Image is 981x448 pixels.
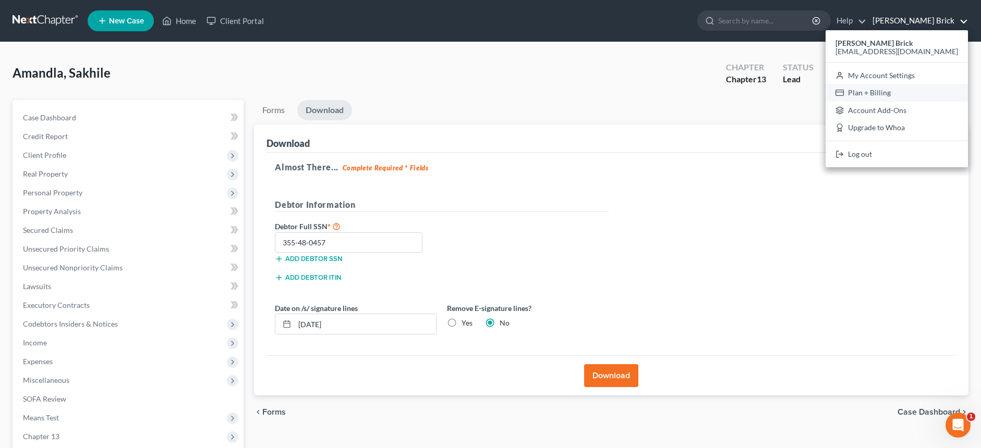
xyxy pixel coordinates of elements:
[835,47,958,56] span: [EMAIL_ADDRESS][DOMAIN_NAME]
[15,277,244,296] a: Lawsuits
[275,161,948,173] h5: Almost There...
[867,11,968,30] a: [PERSON_NAME] Brick
[23,244,109,253] span: Unsecured Priority Claims
[8,36,200,68] div: Patrick says…
[826,67,968,84] a: My Account Settings
[19,119,147,127] a: [EMAIL_ADDRESS][DOMAIN_NAME]
[179,337,196,354] button: Send a message…
[17,74,163,94] div: OK, the team typically replies in a few hours.
[275,303,358,314] label: Date on /s/ signature lines
[157,11,201,30] a: Home
[946,413,971,438] iframe: Intercom live chat
[9,319,200,337] textarea: Message…
[726,73,766,85] div: Chapter
[17,207,163,258] div: Hi again! Can you try downloading those documents one more time for me? It looks like you have on...
[898,408,960,416] span: Case Dashboard
[50,341,58,350] button: Upload attachment
[270,220,442,232] label: Debtor Full SSN
[23,151,66,159] span: Client Profile
[23,113,76,122] span: Case Dashboard
[267,137,310,150] div: Download
[23,132,68,141] span: Credit Report
[783,61,814,73] div: Status
[51,5,118,13] h1: [PERSON_NAME]
[826,84,968,102] a: Plan + Billing
[23,338,47,347] span: Income
[23,319,118,328] span: Codebtors Insiders & Notices
[16,341,25,350] button: Emoji picker
[15,202,244,221] a: Property Analysis
[45,146,103,153] b: [PERSON_NAME]
[7,4,27,24] button: go back
[297,100,352,120] a: Download
[447,303,609,314] label: Remove E-signature lines?
[8,201,200,283] div: Lindsey says…
[66,341,75,350] button: Start recording
[757,74,766,84] span: 13
[15,258,244,277] a: Unsecured Nonpriority Claims
[38,283,200,347] div: That is the case I tried to download -- when I first tried the download, I had 4 cases; got the o...
[262,408,286,416] span: Forms
[295,314,436,334] input: MM/DD/YYYY
[30,6,46,22] img: Profile image for Lindsey
[500,318,510,328] label: No
[8,283,200,348] div: Patrick says…
[201,11,269,30] a: Client Portal
[23,169,68,178] span: Real Property
[835,39,913,47] strong: [PERSON_NAME] Brick
[23,376,69,384] span: Miscellaneous
[23,226,73,234] span: Secured Claims
[254,100,293,120] a: Forms
[831,11,866,30] a: Help
[23,394,66,403] span: SOFA Review
[23,207,81,216] span: Property Analysis
[462,318,473,328] label: Yes
[31,144,42,155] img: Profile image for Lindsey
[23,282,51,291] span: Lawsuits
[17,173,163,193] div: Hi [PERSON_NAME]! I'll take a look at his for you now!
[254,408,300,416] button: chevron_left Forms
[726,61,766,73] div: Chapter
[51,13,104,23] p: Active 30m ago
[8,143,200,167] div: Lindsey says…
[13,65,111,80] span: Amandla, Sakhile
[15,390,244,408] a: SOFA Review
[15,296,244,315] a: Executory Contracts
[23,188,82,197] span: Personal Property
[15,108,244,127] a: Case Dashboard
[254,408,262,416] i: chevron_left
[163,4,183,24] button: Home
[826,30,968,167] div: [PERSON_NAME] Brick
[46,290,192,341] div: That is the case I tried to download -- when I first tried the download, I had 4 cases; got the o...
[275,273,341,282] button: Add debtor ITIN
[584,364,638,387] button: Download
[15,240,244,258] a: Unsecured Priority Claims
[8,167,171,200] div: Hi [PERSON_NAME]! I'll take a look at his for you now!
[17,108,163,128] div: You will be notified here and by email ( )
[15,127,244,146] a: Credit Report
[33,341,41,350] button: Gif picker
[45,145,178,154] div: joined the conversation
[826,145,968,163] a: Log out
[967,413,975,421] span: 1
[826,119,968,137] a: Upgrade to Whoa
[8,201,171,265] div: Hi again! Can you try downloading those documents one more time for me? It looks like you have on...
[15,221,244,240] a: Secured Claims
[175,36,200,59] div: no
[8,102,200,143] div: Operator says…
[898,408,968,416] a: Case Dashboard chevron_right
[23,432,59,441] span: Chapter 13
[183,4,202,23] div: Close
[23,357,53,366] span: Expenses
[8,68,171,101] div: OK, the team typically replies in a few hours.
[826,102,968,119] a: Account Add-Ons
[23,263,123,272] span: Unsecured Nonpriority Claims
[275,232,422,253] input: XXX-XX-XXXX
[783,73,814,85] div: Lead
[8,102,171,134] div: You will be notified here and by email ([EMAIL_ADDRESS][DOMAIN_NAME])
[17,267,105,273] div: [PERSON_NAME] • 43m ago
[960,408,968,416] i: chevron_right
[183,43,192,53] div: no
[343,164,429,172] strong: Complete Required * Fields
[8,167,200,201] div: Lindsey says…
